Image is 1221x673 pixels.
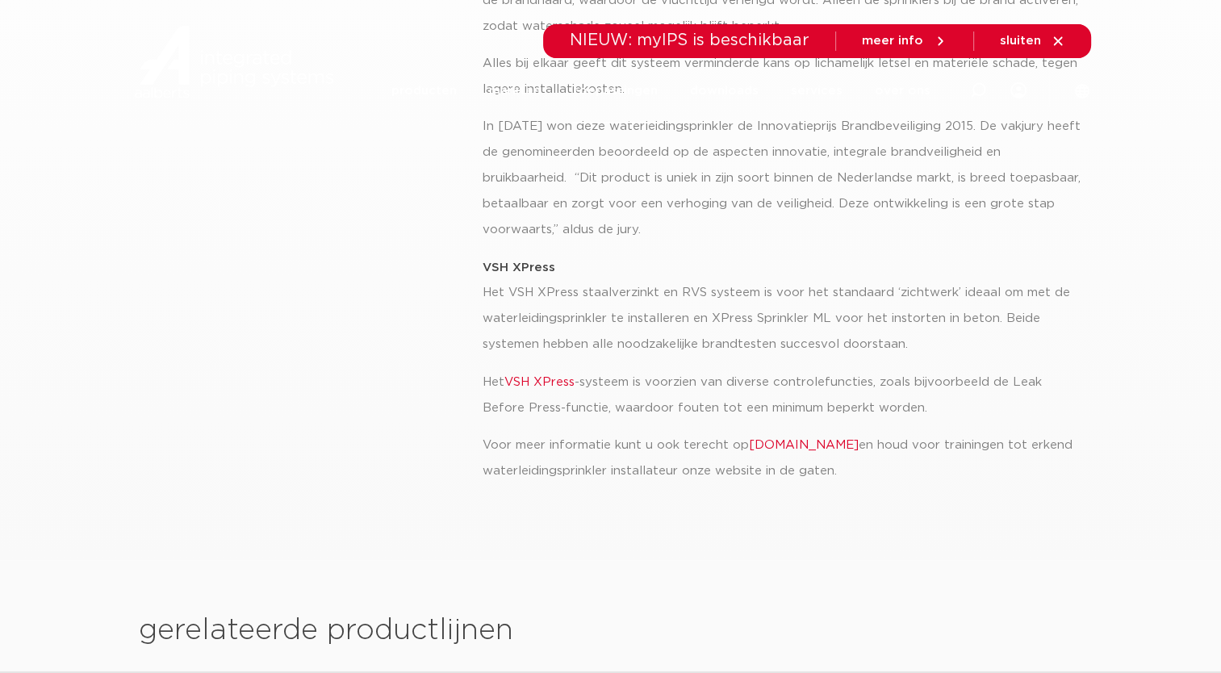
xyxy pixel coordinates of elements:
span: NIEUW: myIPS is beschikbaar [570,32,809,48]
span: sluiten [1000,35,1041,47]
a: producten [391,58,456,123]
div: my IPS [1010,58,1027,123]
a: services [790,58,842,123]
p: Voor meer informatie kunt u ook terecht op en houd voor trainingen tot erkend waterleidingsprinkl... [482,433,1080,484]
a: downloads [689,58,758,123]
span: meer info [862,35,923,47]
strong: VSH XPress [482,261,554,274]
a: over ons [874,58,930,123]
a: markten [488,58,540,123]
a: [DOMAIN_NAME] [748,439,858,451]
span: Het VSH XPress staalverzinkt en RVS systeem is voor het standaard ‘zichtwerk’ ideaal om met de wa... [482,261,1069,351]
a: meer info [862,34,947,48]
h2: gerelateerde productlijnen​ [139,612,1083,650]
a: sluiten [1000,34,1065,48]
nav: Menu [391,58,930,123]
a: VSH XPress [504,376,574,388]
a: toepassingen [572,58,657,123]
p: In [DATE] won deze waterleidingsprinkler de Innovatieprijs Brandbeveiliging 2015. De vakjury heef... [482,114,1080,243]
p: Het -systeem is voorzien van diverse controlefuncties, zoals bijvoorbeeld de Leak Before Press-fu... [482,370,1080,421]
